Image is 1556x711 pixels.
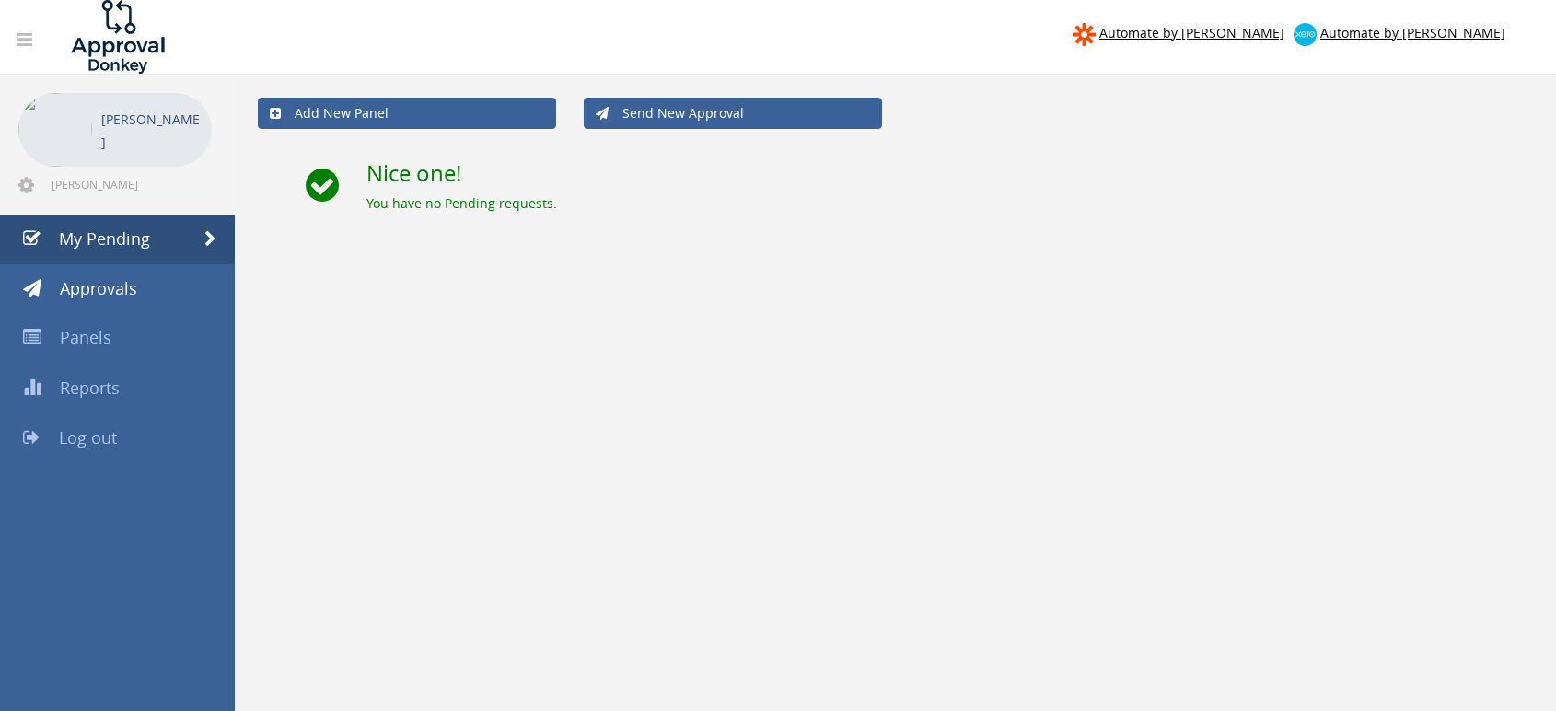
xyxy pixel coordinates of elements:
[366,194,1533,213] div: You have no Pending requests.
[52,177,208,192] span: [PERSON_NAME][EMAIL_ADDRESS][DOMAIN_NAME]
[60,277,137,299] span: Approvals
[1073,23,1096,46] img: zapier-logomark.png
[60,377,120,399] span: Reports
[59,227,150,250] span: My Pending
[584,98,882,129] a: Send New Approval
[59,426,117,449] span: Log out
[366,161,1533,185] h2: Nice one!
[60,326,111,348] span: Panels
[1099,24,1284,41] span: Automate by [PERSON_NAME]
[258,98,556,129] a: Add New Panel
[1320,24,1505,41] span: Automate by [PERSON_NAME]
[1294,23,1317,46] img: xero-logo.png
[101,108,203,154] p: [PERSON_NAME]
